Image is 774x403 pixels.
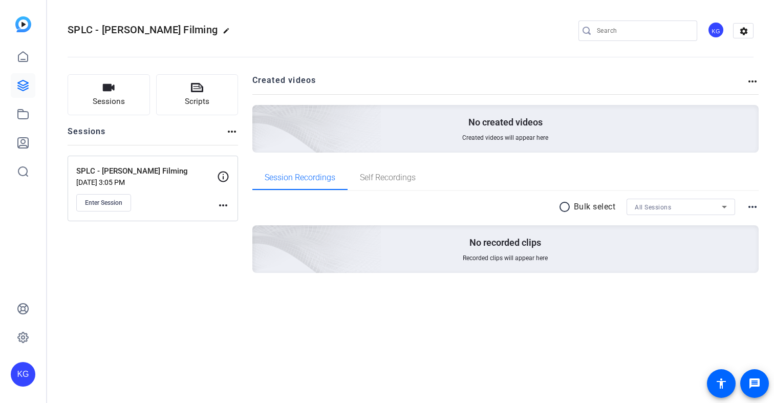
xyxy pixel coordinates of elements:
img: embarkstudio-empty-session.png [138,124,382,346]
span: Session Recordings [265,174,335,182]
button: Scripts [156,74,239,115]
p: No created videos [468,116,543,129]
div: KG [11,362,35,387]
span: Self Recordings [360,174,416,182]
input: Search [597,25,689,37]
img: blue-gradient.svg [15,16,31,32]
mat-icon: more_horiz [746,75,759,88]
span: Sessions [93,96,125,108]
p: [DATE] 3:05 PM [76,178,217,186]
mat-icon: message [748,377,761,390]
mat-icon: more_horiz [746,201,759,213]
ngx-avatar: Kristen Grosshans [707,22,725,39]
mat-icon: more_horiz [226,125,238,138]
button: Enter Session [76,194,131,211]
mat-icon: edit [223,27,235,39]
mat-icon: radio_button_unchecked [558,201,574,213]
span: Created videos will appear here [462,134,548,142]
span: Recorded clips will appear here [463,254,548,262]
h2: Sessions [68,125,106,145]
img: Creted videos background [138,4,382,226]
button: Sessions [68,74,150,115]
p: SPLC - [PERSON_NAME] Filming [76,165,217,177]
span: All Sessions [635,204,671,211]
p: Bulk select [574,201,616,213]
h2: Created videos [252,74,747,94]
p: No recorded clips [469,237,541,249]
div: KG [707,22,724,38]
mat-icon: settings [734,24,754,39]
mat-icon: more_horiz [217,199,229,211]
span: Enter Session [85,199,122,207]
span: SPLC - [PERSON_NAME] Filming [68,24,218,36]
mat-icon: accessibility [715,377,727,390]
span: Scripts [185,96,209,108]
